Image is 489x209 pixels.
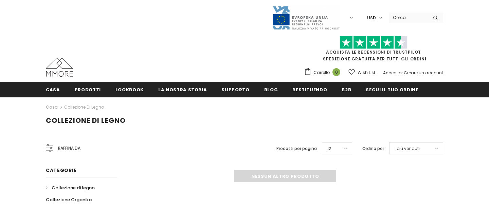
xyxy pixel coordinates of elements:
a: Creare un account [404,70,443,76]
a: La nostra storia [158,82,207,97]
span: Casa [46,87,60,93]
span: 0 [332,68,340,76]
label: Ordina per [362,145,384,152]
span: supporto [221,87,249,93]
span: Collezione di legno [52,185,95,191]
a: Collezione Organika [46,194,92,206]
input: Search Site [389,13,428,22]
span: Lookbook [115,87,144,93]
span: Categorie [46,167,76,174]
a: Collezione di legno [64,104,104,110]
a: Collezione di legno [46,182,95,194]
a: Restituendo [292,82,327,97]
a: Casa [46,103,58,111]
span: Collezione di legno [46,116,126,125]
span: Collezione Organika [46,196,92,203]
span: I più venduti [395,145,420,152]
a: B2B [342,82,351,97]
a: Blog [264,82,278,97]
a: Wish List [348,66,375,78]
img: Casi MMORE [46,58,73,77]
span: Wish List [358,69,375,76]
span: USD [367,15,376,21]
span: Prodotti [75,87,101,93]
a: Accedi [383,70,398,76]
span: Carrello [313,69,330,76]
a: Acquista le recensioni di TrustPilot [326,49,421,55]
a: Casa [46,82,60,97]
span: or [399,70,403,76]
span: Restituendo [292,87,327,93]
span: B2B [342,87,351,93]
span: La nostra storia [158,87,207,93]
span: SPEDIZIONE GRATUITA PER TUTTI GLI ORDINI [304,39,443,62]
span: 12 [327,145,331,152]
a: Segui il tuo ordine [366,82,418,97]
a: supporto [221,82,249,97]
label: Prodotti per pagina [276,145,317,152]
a: Javni Razpis [272,15,340,20]
a: Carrello 0 [304,68,344,78]
a: Lookbook [115,82,144,97]
a: Prodotti [75,82,101,97]
span: Segui il tuo ordine [366,87,418,93]
span: Raffina da [58,145,80,152]
span: Blog [264,87,278,93]
img: Javni Razpis [272,5,340,30]
img: Fidati di Pilot Stars [340,36,407,49]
